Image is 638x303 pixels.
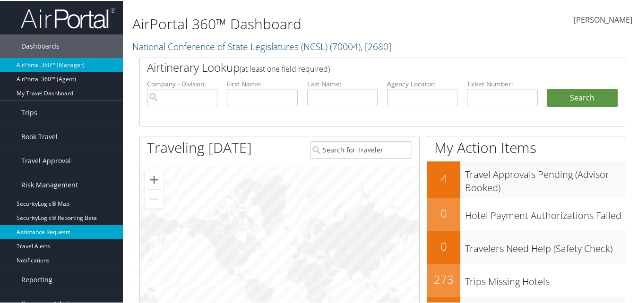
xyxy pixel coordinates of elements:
[145,169,164,188] button: Zoom in
[145,189,164,208] button: Zoom out
[467,78,537,88] label: Ticket Number:
[21,172,78,196] span: Risk Management
[132,39,391,52] a: National Conference of State Legislatures (NCSL)
[21,148,71,172] span: Travel Approval
[465,203,625,221] h3: Hotel Payment Authorizations Failed
[132,13,466,33] h1: AirPortal 360™ Dashboard
[574,5,632,34] a: [PERSON_NAME]
[427,197,625,230] a: 0Hotel Payment Authorizations Failed
[21,6,115,28] img: airportal-logo.png
[227,78,297,88] label: First Name:
[387,78,457,88] label: Agency Locator:
[147,78,217,88] label: Company - Division:
[427,170,460,186] h2: 4
[465,162,625,194] h3: Travel Approvals Pending (Advisor Booked)
[307,78,378,88] label: Last Name:
[465,269,625,287] h3: Trips Missing Hotels
[147,59,578,75] h2: Airtinerary Lookup
[240,63,330,73] span: (at least one field required)
[361,39,391,52] span: , [ 2680 ]
[427,204,460,220] h2: 0
[465,236,625,254] h3: Travelers Need Help (Safety Check)
[427,237,460,253] h2: 0
[147,137,252,157] h1: Traveling [DATE]
[21,34,60,57] span: Dashboards
[427,270,460,286] h2: 273
[330,39,361,52] span: ( 70004 )
[21,100,37,124] span: Trips
[21,267,52,291] span: Reporting
[427,137,625,157] h1: My Action Items
[547,88,618,107] button: Search
[310,140,412,158] input: Search for Traveler
[21,124,58,148] span: Book Travel
[427,263,625,296] a: 273Trips Missing Hotels
[427,160,625,197] a: 4Travel Approvals Pending (Advisor Booked)
[427,230,625,263] a: 0Travelers Need Help (Safety Check)
[574,14,632,24] span: [PERSON_NAME]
